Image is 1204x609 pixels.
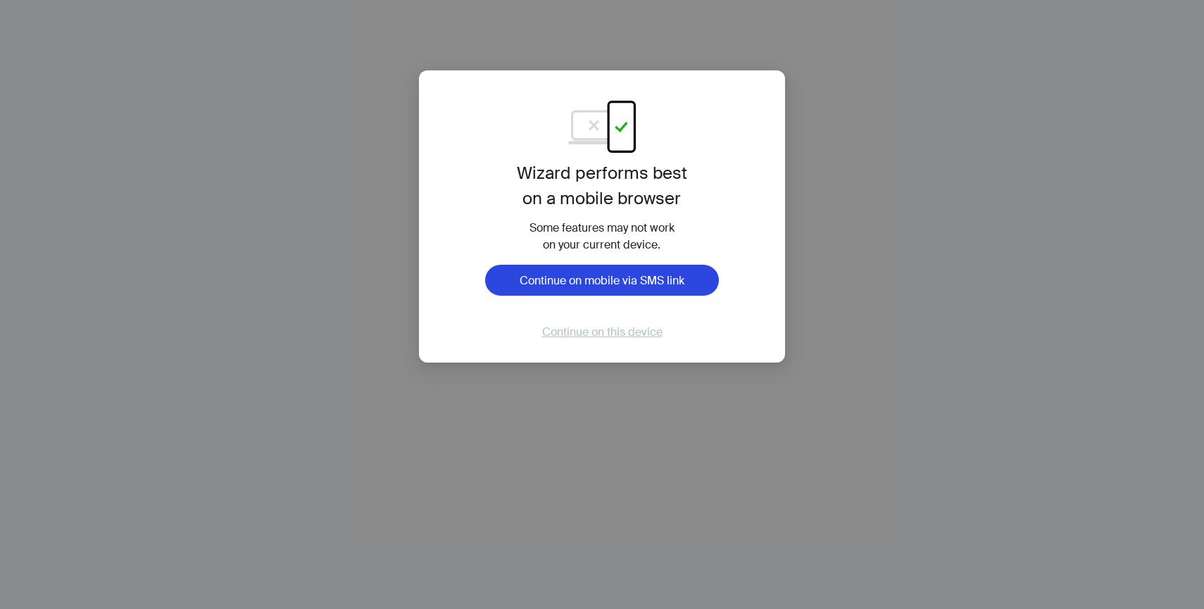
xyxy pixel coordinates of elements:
[542,325,663,339] span: Continue on this device
[520,273,684,288] span: Continue on mobile via SMS link
[474,161,731,211] h1: Wizard performs best on a mobile browser
[474,220,731,253] div: Some features may not work on your current device.
[485,265,719,296] button: Continue on mobile via SMS link
[531,324,674,340] button: Continue on this device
